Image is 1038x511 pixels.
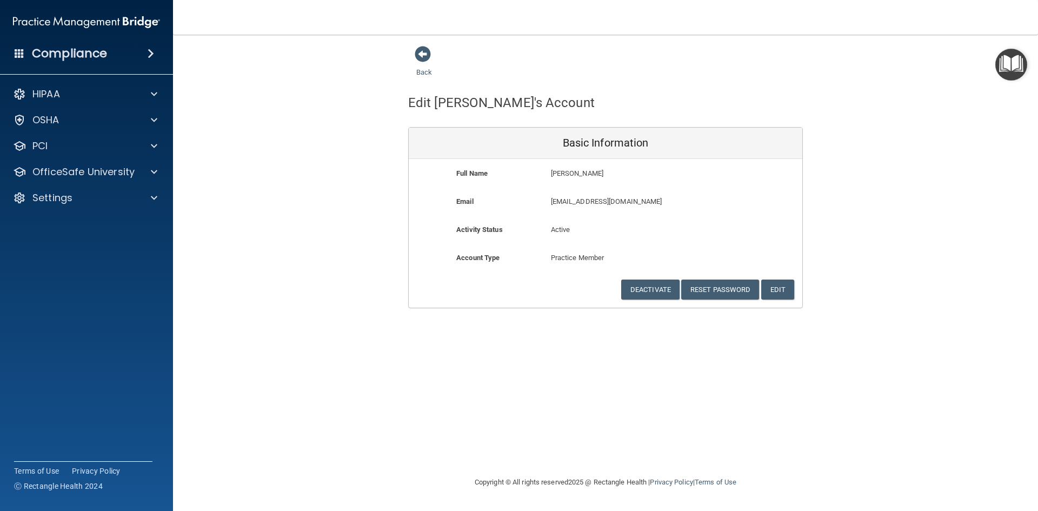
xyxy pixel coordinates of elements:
[32,165,135,178] p: OfficeSafe University
[32,46,107,61] h4: Compliance
[551,223,661,236] p: Active
[32,114,59,127] p: OSHA
[761,280,794,300] button: Edit
[32,88,60,101] p: HIPAA
[416,55,432,76] a: Back
[32,140,48,152] p: PCI
[13,140,157,152] a: PCI
[995,49,1027,81] button: Open Resource Center
[650,478,693,486] a: Privacy Policy
[72,466,121,476] a: Privacy Policy
[409,128,802,159] div: Basic Information
[456,254,500,262] b: Account Type
[13,11,160,33] img: PMB logo
[551,195,723,208] p: [EMAIL_ADDRESS][DOMAIN_NAME]
[14,466,59,476] a: Terms of Use
[408,96,595,110] h4: Edit [PERSON_NAME]'s Account
[408,465,803,500] div: Copyright © All rights reserved 2025 @ Rectangle Health | |
[695,478,736,486] a: Terms of Use
[456,225,503,234] b: Activity Status
[456,197,474,205] b: Email
[621,280,680,300] button: Deactivate
[14,481,103,492] span: Ⓒ Rectangle Health 2024
[456,169,488,177] b: Full Name
[681,280,759,300] button: Reset Password
[13,114,157,127] a: OSHA
[13,191,157,204] a: Settings
[551,251,661,264] p: Practice Member
[13,88,157,101] a: HIPAA
[32,191,72,204] p: Settings
[551,167,723,180] p: [PERSON_NAME]
[13,165,157,178] a: OfficeSafe University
